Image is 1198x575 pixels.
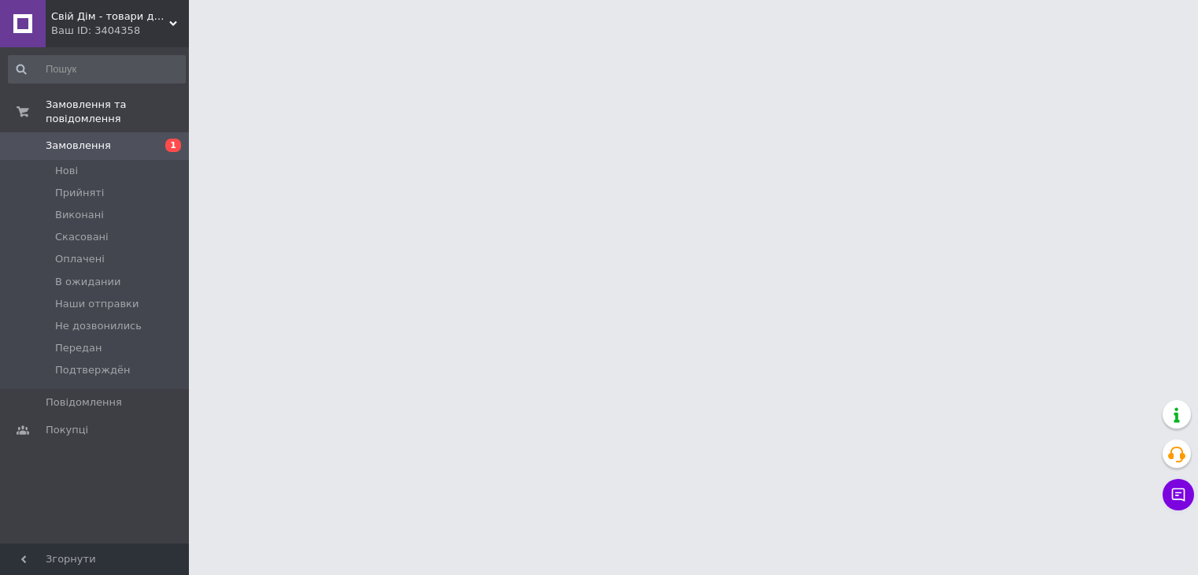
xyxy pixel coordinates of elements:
[1163,479,1194,510] button: Чат з покупцем
[46,139,111,153] span: Замовлення
[46,98,189,126] span: Замовлення та повідомлення
[55,186,104,200] span: Прийняті
[51,24,189,38] div: Ваш ID: 3404358
[55,230,109,244] span: Скасовані
[165,139,181,152] span: 1
[55,164,78,178] span: Нові
[55,319,142,333] span: Не дозвонились
[55,341,102,355] span: Передан
[55,275,121,289] span: В ожидании
[55,363,130,377] span: Подтверждён
[51,9,169,24] span: Свій Дім - товари для дому та саду
[55,297,139,311] span: Наши отправки
[46,395,122,410] span: Повідомлення
[55,252,105,266] span: Оплачені
[46,423,88,437] span: Покупці
[55,208,104,222] span: Виконані
[8,55,186,83] input: Пошук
